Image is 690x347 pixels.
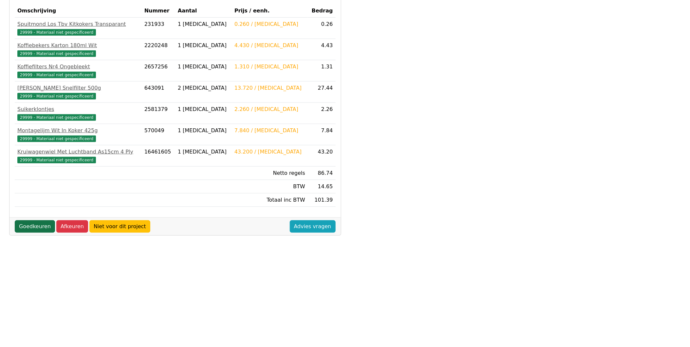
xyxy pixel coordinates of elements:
[17,127,139,135] div: Montagelijm Wit In Koker 425g
[17,157,96,163] span: 29999 - Materiaal niet gespecificeerd
[308,18,336,39] td: 0.26
[15,4,142,18] th: Omschrijving
[232,180,308,193] td: BTW
[234,84,305,92] div: 13.720 / [MEDICAL_DATA]
[308,82,336,103] td: 27.44
[17,148,139,164] a: Kruiwagenwiel Met Luchtband As15cm 4 Ply29999 - Materiaal niet gespecificeerd
[17,93,96,100] span: 29999 - Materiaal niet gespecificeerd
[308,124,336,145] td: 7.84
[178,63,229,71] div: 1 [MEDICAL_DATA]
[17,105,139,121] a: Suikerklontjes29999 - Materiaal niet gespecificeerd
[308,39,336,60] td: 4.43
[308,167,336,180] td: 86.74
[17,42,139,49] div: Koffiebekers Karton 180ml Wit
[178,42,229,49] div: 1 [MEDICAL_DATA]
[56,220,88,233] a: Afkeuren
[178,148,229,156] div: 1 [MEDICAL_DATA]
[142,82,175,103] td: 643091
[17,20,139,36] a: Spuitmond Los Tbv Kitkokers Transparant29999 - Materiaal niet gespecificeerd
[17,20,139,28] div: Spuitmond Los Tbv Kitkokers Transparant
[178,84,229,92] div: 2 [MEDICAL_DATA]
[17,84,139,100] a: [PERSON_NAME] Snelfilter 500g29999 - Materiaal niet gespecificeerd
[175,4,232,18] th: Aantal
[17,114,96,121] span: 29999 - Materiaal niet gespecificeerd
[17,72,96,78] span: 29999 - Materiaal niet gespecificeerd
[308,180,336,193] td: 14.65
[142,103,175,124] td: 2581379
[15,220,55,233] a: Goedkeuren
[234,20,305,28] div: 0.260 / [MEDICAL_DATA]
[232,193,308,207] td: Totaal inc BTW
[308,193,336,207] td: 101.39
[89,220,150,233] a: Niet voor dit project
[234,105,305,113] div: 2.260 / [MEDICAL_DATA]
[142,39,175,60] td: 2220248
[17,29,96,36] span: 29999 - Materiaal niet gespecificeerd
[17,63,139,71] div: Koffiefilters Nr4 Ongebleekt
[17,136,96,142] span: 29999 - Materiaal niet gespecificeerd
[290,220,336,233] a: Advies vragen
[17,148,139,156] div: Kruiwagenwiel Met Luchtband As15cm 4 Ply
[17,42,139,57] a: Koffiebekers Karton 180ml Wit29999 - Materiaal niet gespecificeerd
[232,167,308,180] td: Netto regels
[234,127,305,135] div: 7.840 / [MEDICAL_DATA]
[308,103,336,124] td: 2.26
[17,127,139,142] a: Montagelijm Wit In Koker 425g29999 - Materiaal niet gespecificeerd
[234,148,305,156] div: 43.200 / [MEDICAL_DATA]
[308,60,336,82] td: 1.31
[142,4,175,18] th: Nummer
[178,127,229,135] div: 1 [MEDICAL_DATA]
[178,105,229,113] div: 1 [MEDICAL_DATA]
[17,63,139,79] a: Koffiefilters Nr4 Ongebleekt29999 - Materiaal niet gespecificeerd
[17,50,96,57] span: 29999 - Materiaal niet gespecificeerd
[142,145,175,167] td: 16461605
[178,20,229,28] div: 1 [MEDICAL_DATA]
[234,42,305,49] div: 4.430 / [MEDICAL_DATA]
[232,4,308,18] th: Prijs / eenh.
[308,145,336,167] td: 43.20
[308,4,336,18] th: Bedrag
[142,18,175,39] td: 231933
[17,84,139,92] div: [PERSON_NAME] Snelfilter 500g
[234,63,305,71] div: 1.310 / [MEDICAL_DATA]
[142,124,175,145] td: 570049
[142,60,175,82] td: 2657256
[17,105,139,113] div: Suikerklontjes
